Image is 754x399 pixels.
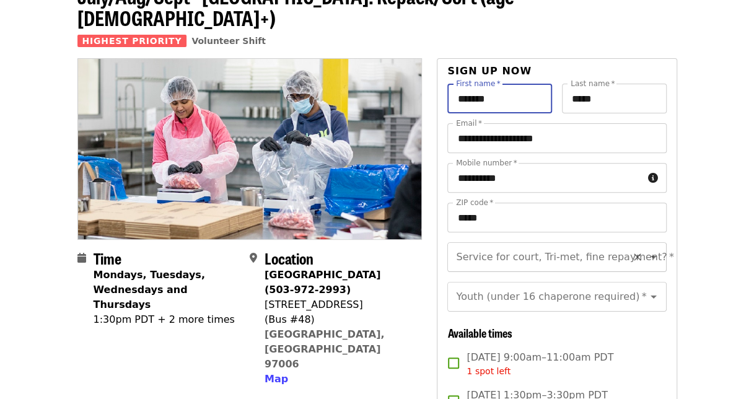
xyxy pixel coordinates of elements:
[467,366,511,376] span: 1 spot left
[94,269,205,310] strong: Mondays, Tuesdays, Wednesdays and Thursdays
[447,163,642,193] input: Mobile number
[562,84,667,113] input: Last name
[265,297,412,312] div: [STREET_ADDRESS]
[94,247,121,269] span: Time
[645,248,662,266] button: Open
[447,325,512,341] span: Available times
[456,120,482,127] label: Email
[94,312,240,327] div: 1:30pm PDT + 2 more times
[265,328,385,370] a: [GEOGRAPHIC_DATA], [GEOGRAPHIC_DATA] 97006
[250,252,257,264] i: map-marker-alt icon
[265,247,313,269] span: Location
[78,59,422,239] img: July/Aug/Sept - Beaverton: Repack/Sort (age 10+) organized by Oregon Food Bank
[265,373,288,385] span: Map
[265,312,412,327] div: (Bus #48)
[629,248,646,266] button: Clear
[645,288,662,305] button: Open
[191,36,266,46] a: Volunteer Shift
[447,123,666,153] input: Email
[447,65,532,77] span: Sign up now
[265,372,288,387] button: Map
[456,159,517,167] label: Mobile number
[77,35,187,47] span: Highest Priority
[447,203,666,232] input: ZIP code
[265,269,380,296] strong: [GEOGRAPHIC_DATA] (503-972-2993)
[467,350,613,378] span: [DATE] 9:00am–11:00am PDT
[456,80,501,87] label: First name
[648,172,658,184] i: circle-info icon
[447,84,552,113] input: First name
[571,80,615,87] label: Last name
[456,199,493,206] label: ZIP code
[77,252,86,264] i: calendar icon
